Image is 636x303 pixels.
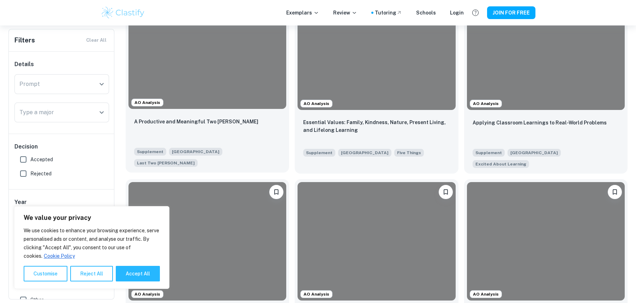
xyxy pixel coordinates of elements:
span: Last Two [PERSON_NAME] [137,160,195,166]
button: Please log in to bookmark exemplars [269,185,283,199]
h6: Details [14,60,109,69]
button: Customise [24,266,67,281]
a: Login [450,9,464,17]
h6: Filters [14,35,35,45]
button: Accept All [116,266,160,281]
div: We value your privacy [14,206,169,289]
span: Five Things [397,150,421,156]
p: Exemplars [286,9,319,17]
span: AO Analysis [301,100,332,107]
button: JOIN FOR FREE [487,6,535,19]
span: [GEOGRAPHIC_DATA] [508,149,561,157]
button: Reject All [70,266,113,281]
button: Please log in to bookmark exemplars [439,185,453,199]
img: Clastify logo [101,6,145,20]
p: We use cookies to enhance your browsing experience, serve personalised ads or content, and analys... [24,226,160,260]
p: Applying Classroom Learnings to Real-World Problems [473,119,607,127]
span: AO Analysis [301,291,332,297]
span: Supplement [134,148,166,156]
button: Help and Feedback [469,7,481,19]
span: AO Analysis [470,291,502,297]
span: AO Analysis [132,291,163,297]
span: Rejected [30,170,52,177]
span: Accepted [30,156,53,163]
span: How did you spend your last two summers? [134,158,198,167]
span: AO Analysis [470,100,502,107]
span: [GEOGRAPHIC_DATA] [169,148,222,156]
h6: Decision [14,142,109,151]
a: Cookie Policy [43,253,75,259]
a: Tutoring [375,9,402,17]
h6: Year [14,198,109,206]
p: Essential Values: Family, Kindness, Nature, Present Living, and Lifelong Learning [303,118,450,134]
p: A Productive and Meaningful Two Summers [134,118,258,126]
span: AO Analysis [132,99,163,106]
p: We value your privacy [24,214,160,222]
span: The Stanford community is deeply curious and driven to learn in and out of the classroom. Reflect... [473,159,529,168]
a: Schools [416,9,436,17]
span: Supplement [473,149,505,157]
span: Supplement [303,149,335,157]
button: Open [97,79,107,89]
span: Excited About Learning [475,161,526,167]
button: Please log in to bookmark exemplars [608,185,622,199]
p: Review [333,9,357,17]
span: List five things that are important to you. [394,148,424,157]
span: [GEOGRAPHIC_DATA] [338,149,391,157]
button: Open [97,107,107,117]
